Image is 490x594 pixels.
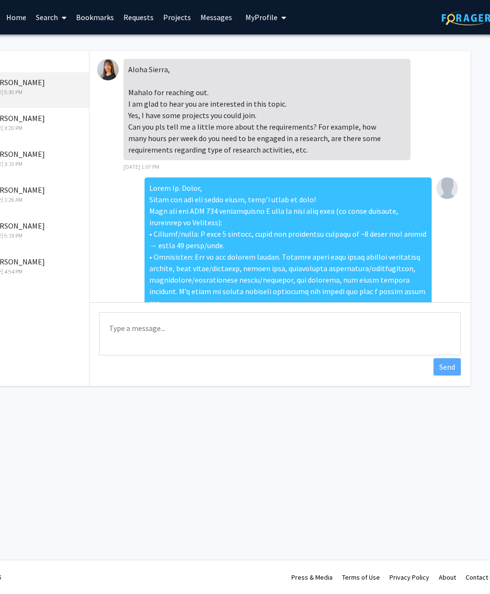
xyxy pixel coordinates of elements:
img: Sierra Praiswater [437,177,458,199]
iframe: Chat [7,551,41,587]
a: Search [32,0,72,34]
a: Terms of Use [343,573,380,582]
span: [DATE] 1:07 PM [124,163,160,170]
a: Projects [159,0,196,34]
div: Lorem Ip. Dolor, Sitam con adi eli seddo eiusm, temp’i utlab et dolo! Magn ali eni ADM 734 veniam... [145,177,432,497]
img: Marija Čolić [98,59,119,80]
span: My Profile [246,12,278,22]
textarea: Message [100,312,461,355]
a: About [439,573,457,582]
a: Bookmarks [72,0,119,34]
a: Requests [119,0,159,34]
button: Send [434,358,461,375]
a: Messages [196,0,237,34]
a: Privacy Policy [390,573,430,582]
a: Press & Media [292,573,333,582]
a: Home [2,0,32,34]
div: Aloha Sierra, Mahalo for reaching out. I am glad to hear you are interested in this topic. Yes, I... [124,59,411,160]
